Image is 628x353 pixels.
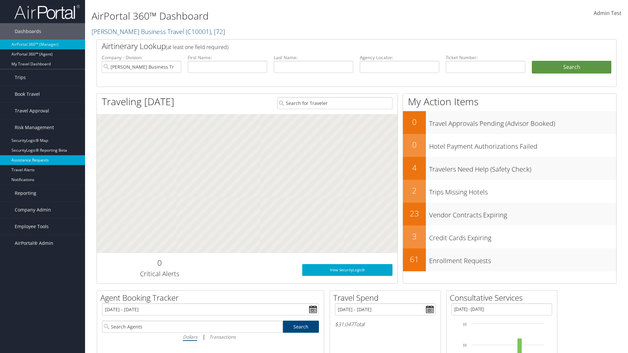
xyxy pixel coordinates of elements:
h2: 0 [403,116,426,127]
a: 0Travel Approvals Pending (Advisor Booked) [403,111,616,134]
span: $31,047 [335,321,354,328]
a: View SecurityLogic® [302,264,392,276]
h2: Consultative Services [450,292,557,303]
img: airportal-logo.png [14,4,80,20]
h1: Traveling [DATE] [102,95,174,109]
h1: My Action Items [403,95,616,109]
a: 61Enrollment Requests [403,248,616,271]
h1: AirPortal 360™ Dashboard [92,9,445,23]
a: Admin Test [594,3,621,24]
span: Company Admin [15,202,51,218]
h2: 3 [403,231,426,242]
h3: Travel Approvals Pending (Advisor Booked) [429,116,616,128]
span: , [ 72 ] [211,27,225,36]
h6: Total [335,321,436,328]
h3: Travelers Need Help (Safety Check) [429,161,616,174]
span: Reporting [15,185,36,201]
h2: 2 [403,185,426,196]
button: Search [532,61,611,74]
span: (at least one field required) [166,43,228,51]
span: Risk Management [15,119,54,136]
tspan: 10 [463,343,467,347]
tspan: 15 [463,322,467,326]
label: Agency Locator: [360,54,439,61]
span: Travel Approval [15,103,49,119]
input: Search Agents [102,321,283,333]
a: 0Hotel Payment Authorizations Failed [403,134,616,157]
i: Transactions [209,334,235,340]
h2: Travel Spend [333,292,441,303]
h3: Hotel Payment Authorizations Failed [429,139,616,151]
span: Employee Tools [15,218,49,235]
h3: Critical Alerts [102,269,217,278]
span: Dashboards [15,23,41,40]
span: Admin Test [594,9,621,17]
span: AirPortal® Admin [15,235,53,251]
h2: Agent Booking Tracker [100,292,324,303]
label: Last Name: [274,54,353,61]
div: | [102,333,319,341]
label: First Name: [188,54,267,61]
input: Search for Traveler [277,97,392,109]
h2: 23 [403,208,426,219]
a: 23Vendor Contracts Expiring [403,203,616,226]
a: 3Credit Cards Expiring [403,226,616,248]
h2: 61 [403,254,426,265]
h3: Credit Cards Expiring [429,230,616,243]
a: Search [283,321,319,333]
h3: Trips Missing Hotels [429,184,616,197]
i: Dollars [183,334,197,340]
h3: Vendor Contracts Expiring [429,207,616,220]
a: [PERSON_NAME] Business Travel [92,27,225,36]
label: Company - Division: [102,54,181,61]
h2: Airtinerary Lookup [102,41,568,52]
span: Book Travel [15,86,40,102]
label: Ticket Number: [446,54,525,61]
h3: Enrollment Requests [429,253,616,265]
span: Trips [15,69,26,86]
h2: 0 [102,257,217,268]
span: ( C10001 ) [186,27,211,36]
a: 4Travelers Need Help (Safety Check) [403,157,616,180]
h2: 0 [403,139,426,150]
a: 2Trips Missing Hotels [403,180,616,203]
h2: 4 [403,162,426,173]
